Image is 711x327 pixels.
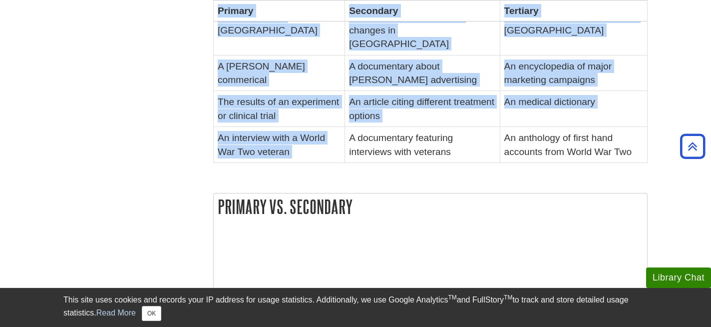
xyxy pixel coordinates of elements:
[345,127,500,163] td: A documentary featuring interviews with veterans
[142,306,161,321] button: Close
[214,55,345,91] td: A [PERSON_NAME] commerical
[500,55,647,91] td: An encyclopedia of major marketing campaigns
[63,294,648,321] div: This site uses cookies and records your IP address for usage statistics. Additionally, we use Goo...
[214,193,647,220] h2: Primary vs. Secondary
[677,139,709,153] a: Back to Top
[500,5,647,55] td: A chronology of major events in [GEOGRAPHIC_DATA]
[96,308,136,317] a: Read More
[345,5,500,55] td: A book about demographic changes in [GEOGRAPHIC_DATA]
[646,267,711,288] button: Library Chat
[500,127,647,163] td: An anthology of first hand accounts from World War Two
[500,91,647,127] td: An medical dictionary
[345,91,500,127] td: An article citing different treatment options
[214,91,345,127] td: The results of an experiment or clinical trial
[214,5,345,55] td: Census data for [GEOGRAPHIC_DATA]
[504,294,512,301] sup: TM
[448,294,456,301] sup: TM
[214,127,345,163] td: An interview with a World War Two veteran
[345,55,500,91] td: A documentary about [PERSON_NAME] advertising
